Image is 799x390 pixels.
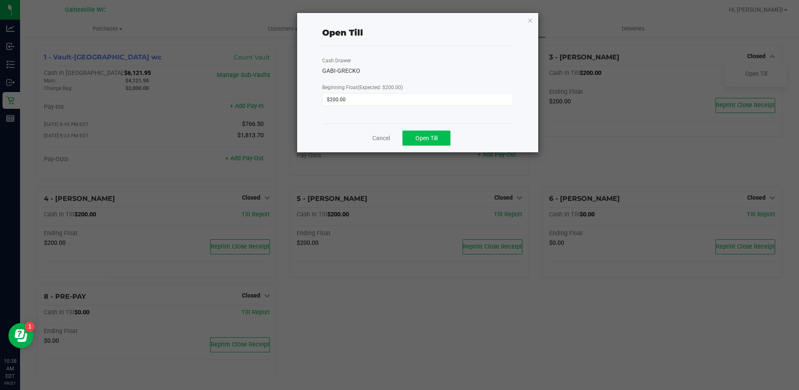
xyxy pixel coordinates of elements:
a: Cancel [372,134,390,143]
span: Beginning Float [322,85,403,90]
span: (Expected: $200.00) [358,85,403,90]
div: Open Till [322,26,363,39]
iframe: Resource center [8,323,33,348]
button: Open Till [402,131,450,146]
label: Cash Drawer [322,57,351,64]
iframe: Resource center unread badge [25,322,35,332]
div: GABI-GRECKO [322,67,513,75]
span: Open Till [415,135,438,141]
